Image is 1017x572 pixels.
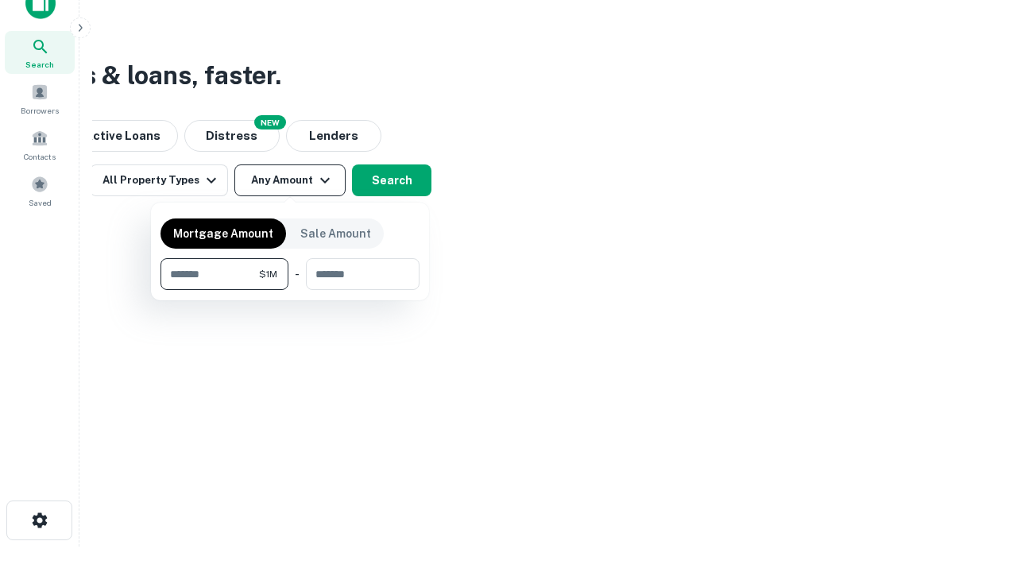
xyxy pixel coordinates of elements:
iframe: Chat Widget [938,445,1017,521]
span: $1M [259,267,277,281]
p: Mortgage Amount [173,225,273,242]
div: - [295,258,300,290]
p: Sale Amount [300,225,371,242]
